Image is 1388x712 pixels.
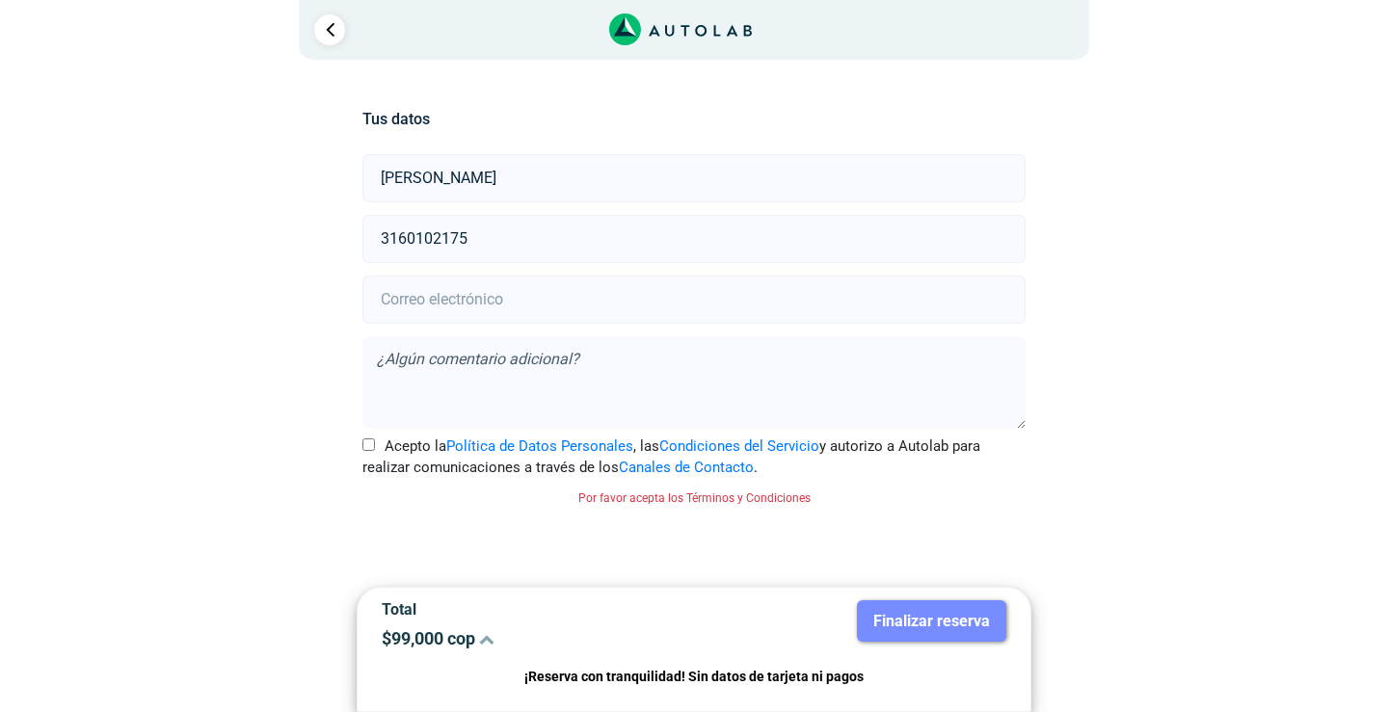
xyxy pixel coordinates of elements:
p: ¡Reserva con tranquilidad! Sin datos de tarjeta ni pagos [382,666,1006,688]
a: Canales de Contacto [619,459,754,476]
p: $ 99,000 cop [382,628,680,648]
a: Ir al paso anterior [314,14,345,45]
label: Acepto la , las y autorizo a Autolab para realizar comunicaciones a través de los . [362,435,1025,479]
button: Finalizar reserva [857,600,1006,642]
a: Condiciones del Servicio [659,437,819,455]
input: Celular [362,215,1025,263]
input: Correo electrónico [362,276,1025,324]
input: Nombre y apellido [362,154,1025,202]
input: Acepto laPolítica de Datos Personales, lasCondiciones del Servicioy autorizo a Autolab para reali... [362,438,375,451]
h5: Tus datos [362,110,1025,128]
a: Link al sitio de autolab [609,19,753,38]
p: Total [382,600,680,619]
small: Por favor acepta los Términos y Condiciones [578,491,811,505]
a: Política de Datos Personales [446,437,633,455]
